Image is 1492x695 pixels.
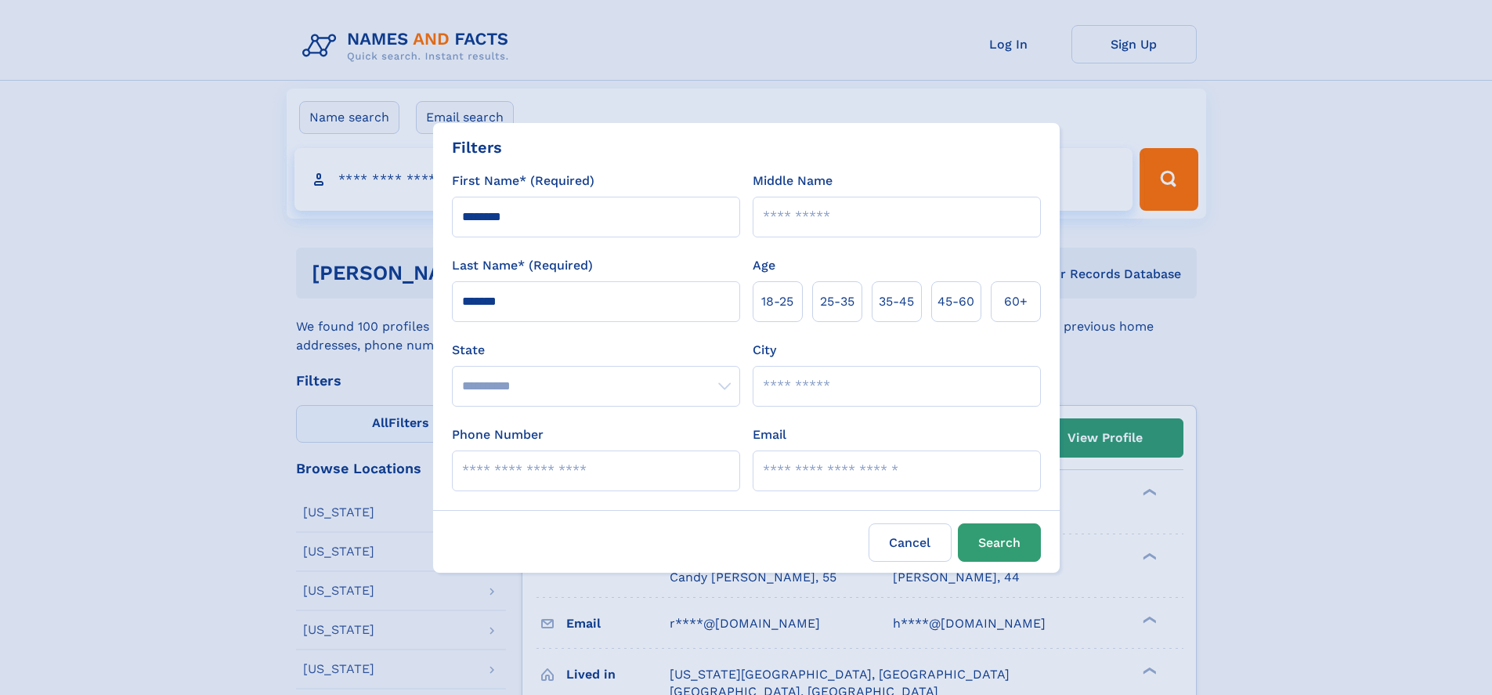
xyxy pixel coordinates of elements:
span: 60+ [1004,292,1028,311]
div: Filters [452,136,502,159]
label: Email [753,425,786,444]
label: Cancel [869,523,952,562]
span: 25‑35 [820,292,854,311]
label: Phone Number [452,425,544,444]
button: Search [958,523,1041,562]
label: State [452,341,740,360]
span: 18‑25 [761,292,793,311]
label: First Name* (Required) [452,172,594,190]
span: 45‑60 [937,292,974,311]
label: Last Name* (Required) [452,256,593,275]
span: 35‑45 [879,292,914,311]
label: Age [753,256,775,275]
label: Middle Name [753,172,833,190]
label: City [753,341,776,360]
